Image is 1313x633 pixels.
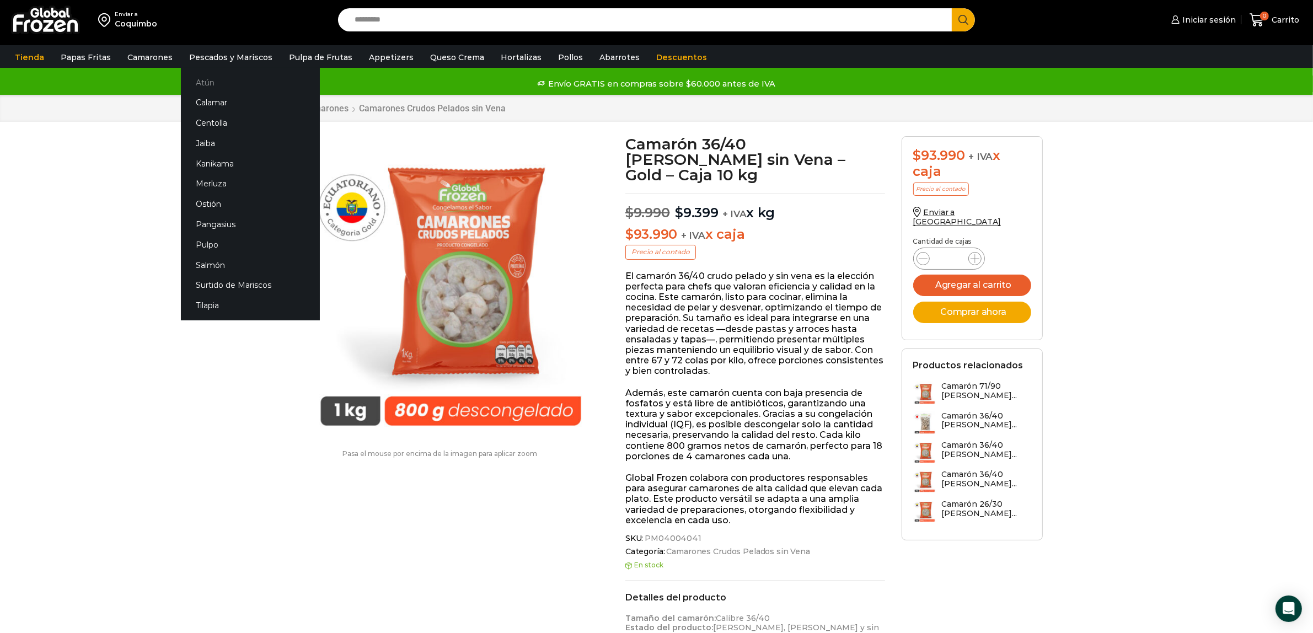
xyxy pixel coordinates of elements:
[913,183,969,196] p: Precio al contado
[913,207,1001,227] a: Enviar a [GEOGRAPHIC_DATA]
[1247,7,1302,33] a: 0 Carrito
[625,226,677,242] bdi: 93.990
[303,103,350,114] a: Camarones
[625,473,885,525] p: Global Frozen colabora con productores responsables para asegurar camarones de alta calidad que e...
[115,18,157,29] div: Coquimbo
[681,230,705,241] span: + IVA
[625,205,670,221] bdi: 9.990
[625,623,713,632] strong: Estado del producto:
[299,136,602,439] div: 1 / 4
[181,72,320,93] a: Atún
[181,153,320,174] a: Kanikama
[625,205,634,221] span: $
[913,470,1031,493] a: Camarón 36/40 [PERSON_NAME]...
[425,47,490,68] a: Queso Crema
[181,93,320,113] a: Calamar
[913,302,1031,323] button: Comprar ahora
[651,47,712,68] a: Descuentos
[299,136,602,439] img: PM04004041
[1180,14,1236,25] span: Iniciar sesión
[181,296,320,316] a: Tilapia
[625,547,885,556] span: Categoría:
[913,411,1031,435] a: Camarón 36/40 [PERSON_NAME]...
[181,234,320,255] a: Pulpo
[181,194,320,214] a: Ostión
[1276,596,1302,622] div: Open Intercom Messenger
[9,47,50,68] a: Tienda
[181,133,320,154] a: Jaiba
[942,382,1031,400] h3: Camarón 71/90 [PERSON_NAME]...
[913,441,1031,464] a: Camarón 36/40 [PERSON_NAME]...
[594,47,645,68] a: Abarrotes
[181,214,320,235] a: Pangasius
[625,271,885,377] p: El camarón 36/40 crudo pelado y sin vena es la elección perfecta para chefs que valoran eficienci...
[359,103,507,114] a: Camarones Crudos Pelados sin Vena
[122,47,178,68] a: Camarones
[942,441,1031,459] h3: Camarón 36/40 [PERSON_NAME]...
[625,613,716,623] strong: Tamaño del camarón:
[942,411,1031,430] h3: Camarón 36/40 [PERSON_NAME]...
[625,226,634,242] span: $
[913,360,1023,371] h2: Productos relacionados
[553,47,588,68] a: Pollos
[625,534,885,543] span: SKU:
[181,275,320,296] a: Surtido de Mariscos
[913,147,921,163] span: $
[942,470,1031,489] h3: Camarón 36/40 [PERSON_NAME]...
[625,227,885,243] p: x caja
[1169,9,1236,31] a: Iniciar sesión
[913,500,1031,523] a: Camarón 26/30 [PERSON_NAME]...
[722,208,747,219] span: + IVA
[181,113,320,133] a: Centolla
[969,151,993,162] span: + IVA
[625,245,696,259] p: Precio al contado
[625,388,885,462] p: Además, este camarón cuenta con baja presencia de fosfatos y está libre de antibióticos, garantiz...
[675,205,683,221] span: $
[939,251,960,266] input: Product quantity
[271,103,507,114] nav: Breadcrumb
[913,382,1031,405] a: Camarón 71/90 [PERSON_NAME]...
[181,255,320,275] a: Salmón
[913,275,1031,296] button: Agregar al carrito
[643,534,701,543] span: PM04004041
[665,547,810,556] a: Camarones Crudos Pelados sin Vena
[625,136,885,183] h1: Camarón 36/40 [PERSON_NAME] sin Vena – Gold – Caja 10 kg
[283,47,358,68] a: Pulpa de Frutas
[271,450,609,458] p: Pasa el mouse por encima de la imagen para aplicar zoom
[181,174,320,194] a: Merluza
[913,238,1031,245] p: Cantidad de cajas
[625,561,885,569] p: En stock
[1260,12,1269,20] span: 0
[495,47,547,68] a: Hortalizas
[1269,14,1299,25] span: Carrito
[363,47,419,68] a: Appetizers
[98,10,115,29] img: address-field-icon.svg
[952,8,975,31] button: Search button
[625,592,885,603] h2: Detalles del producto
[55,47,116,68] a: Papas Fritas
[913,148,1031,180] div: x caja
[913,147,965,163] bdi: 93.990
[675,205,719,221] bdi: 9.399
[184,47,278,68] a: Pescados y Mariscos
[942,500,1031,518] h3: Camarón 26/30 [PERSON_NAME]...
[115,10,157,18] div: Enviar a
[625,194,885,221] p: x kg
